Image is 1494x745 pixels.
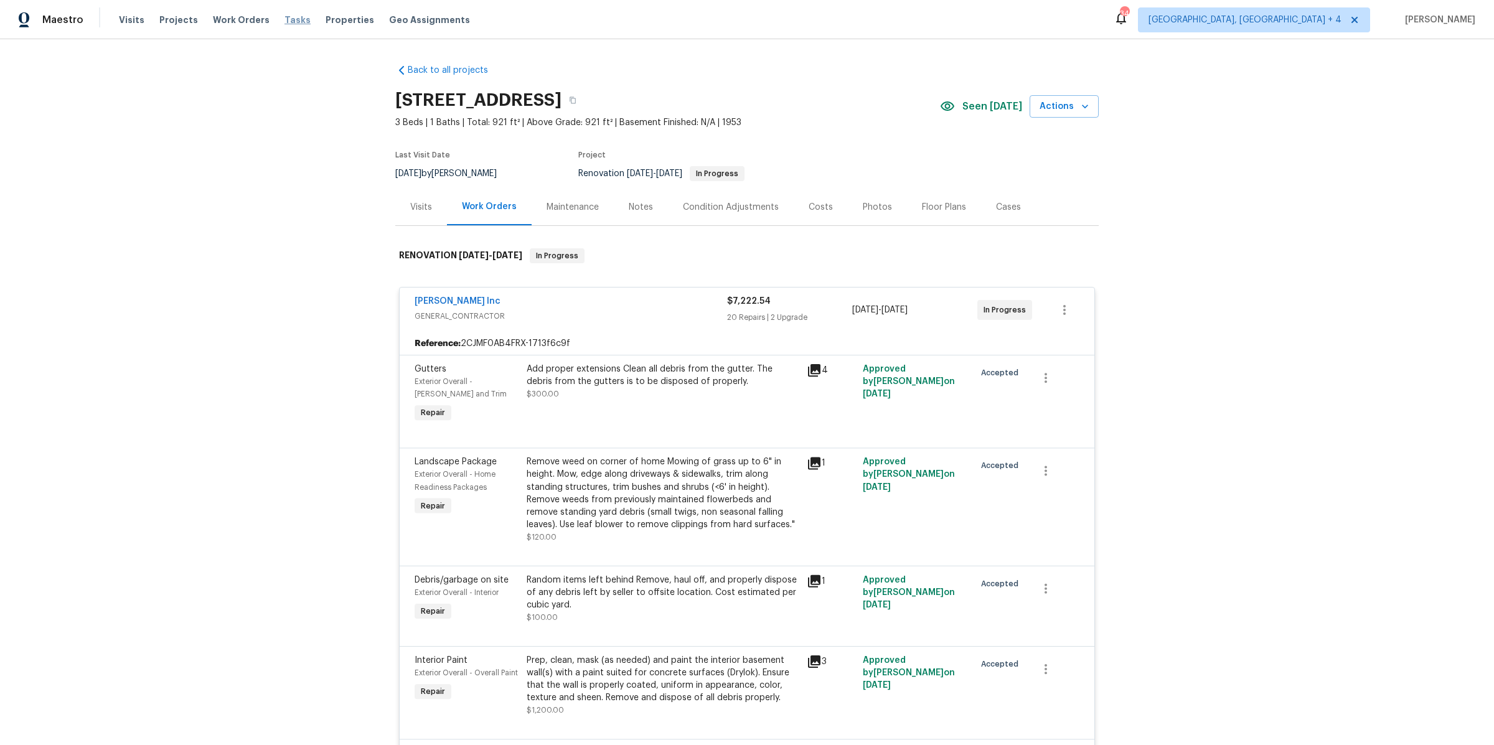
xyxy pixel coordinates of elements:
span: Repair [416,605,450,617]
span: Tasks [284,16,311,24]
div: Costs [809,201,833,213]
span: Exterior Overall - Overall Paint [415,669,518,677]
span: Approved by [PERSON_NAME] on [863,576,955,609]
span: [DATE] [492,251,522,260]
span: Exterior Overall - Interior [415,589,499,596]
span: Visits [119,14,144,26]
div: Random items left behind Remove, haul off, and properly dispose of any debris left by seller to o... [527,574,799,611]
span: [DATE] [863,601,891,609]
span: Debris/garbage on site [415,576,509,584]
b: Reference: [415,337,461,350]
span: $1,200.00 [527,706,564,714]
span: [DATE] [852,306,878,314]
div: RENOVATION [DATE]-[DATE]In Progress [395,236,1099,276]
h6: RENOVATION [399,248,522,263]
span: [DATE] [881,306,908,314]
span: $120.00 [527,533,557,540]
div: Floor Plans [922,201,966,213]
span: 3 Beds | 1 Baths | Total: 921 ft² | Above Grade: 921 ft² | Basement Finished: N/A | 1953 [395,116,940,129]
span: - [459,251,522,260]
span: - [627,169,682,178]
span: Exterior Overall - [PERSON_NAME] and Trim [415,378,507,398]
div: Prep, clean, mask (as needed) and paint the interior basement wall(s) with a paint suited for con... [527,654,799,704]
span: Work Orders [213,14,270,26]
span: [DATE] [863,681,891,690]
span: [DATE] [863,482,891,491]
span: [GEOGRAPHIC_DATA], [GEOGRAPHIC_DATA] + 4 [1149,14,1341,26]
div: Cases [996,201,1021,213]
div: Work Orders [462,200,517,213]
span: Repair [416,499,450,512]
span: Exterior Overall - Home Readiness Packages [415,471,496,490]
button: Actions [1030,95,1099,118]
span: $7,222.54 [727,297,771,306]
div: 2CJMF0AB4FRX-1713f6c9f [400,332,1094,355]
span: Accepted [981,367,1023,379]
span: Accepted [981,658,1023,670]
span: In Progress [531,250,583,262]
div: Visits [410,201,432,213]
span: [DATE] [395,169,421,178]
div: 4 [807,363,855,378]
div: Notes [629,201,653,213]
div: Remove weed on corner of home Mowing of grass up to 6" in height. Mow, edge along driveways & sid... [527,456,799,530]
div: by [PERSON_NAME] [395,166,512,181]
span: Repair [416,685,450,698]
span: Approved by [PERSON_NAME] on [863,365,955,398]
span: [DATE] [863,390,891,398]
span: GENERAL_CONTRACTOR [415,310,727,322]
span: In Progress [984,304,1031,316]
span: Properties [326,14,374,26]
span: Approved by [PERSON_NAME] on [863,457,955,491]
button: Copy Address [561,89,584,111]
span: [PERSON_NAME] [1400,14,1475,26]
a: [PERSON_NAME] Inc [415,297,500,306]
h2: [STREET_ADDRESS] [395,94,561,106]
span: $100.00 [527,614,558,621]
div: 34 [1120,7,1129,20]
div: Condition Adjustments [683,201,779,213]
span: Accepted [981,459,1023,472]
span: Project [578,151,606,159]
span: Repair [416,406,450,419]
span: Last Visit Date [395,151,450,159]
span: [DATE] [656,169,682,178]
span: [DATE] [627,169,653,178]
div: 20 Repairs | 2 Upgrade [727,311,852,324]
span: [DATE] [459,251,489,260]
div: Photos [863,201,892,213]
div: 3 [807,654,855,669]
span: Interior Paint [415,656,467,665]
span: Landscape Package [415,457,497,466]
span: Accepted [981,578,1023,590]
span: - [852,304,908,316]
div: 1 [807,456,855,471]
span: Renovation [578,169,745,178]
span: Actions [1040,99,1089,115]
div: Add proper extensions Clean all debris from the gutter. The debris from the gutters is to be disp... [527,363,799,388]
div: Maintenance [547,201,599,213]
span: In Progress [691,170,743,177]
span: Projects [159,14,198,26]
span: Approved by [PERSON_NAME] on [863,656,955,690]
span: Geo Assignments [389,14,470,26]
div: 1 [807,574,855,589]
a: Back to all projects [395,64,515,77]
span: $300.00 [527,390,559,398]
span: Seen [DATE] [962,100,1022,113]
span: Maestro [42,14,83,26]
span: Gutters [415,365,446,373]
